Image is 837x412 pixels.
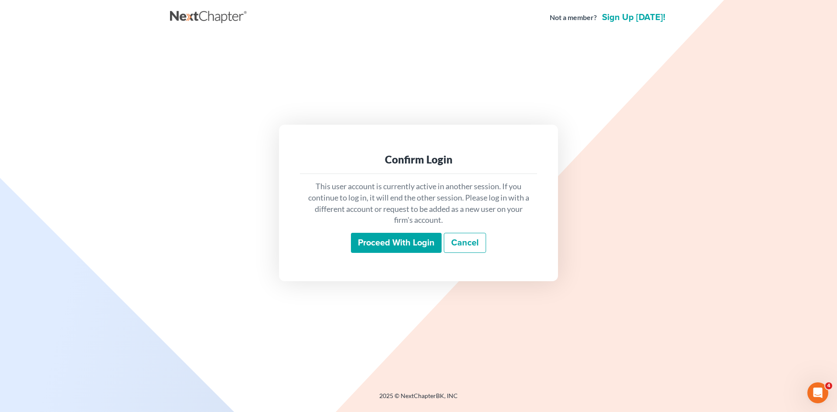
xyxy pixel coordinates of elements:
div: 2025 © NextChapterBK, INC [170,392,667,407]
div: Confirm Login [307,153,530,167]
a: Cancel [444,233,486,253]
input: Proceed with login [351,233,442,253]
iframe: Intercom live chat [807,382,828,403]
p: This user account is currently active in another session. If you continue to log in, it will end ... [307,181,530,226]
strong: Not a member? [550,13,597,23]
span: 4 [825,382,832,389]
a: Sign up [DATE]! [600,13,667,22]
